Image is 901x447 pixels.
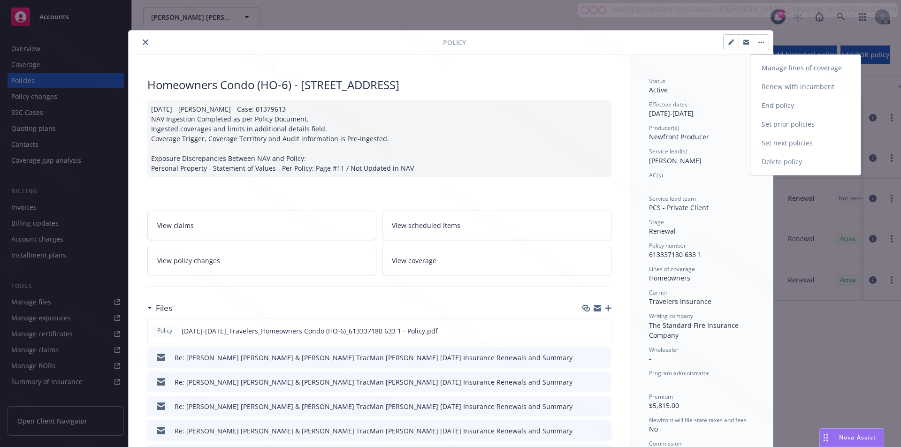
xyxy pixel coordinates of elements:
button: preview file [599,326,607,336]
div: Homeowners Condo (HO-6) - [STREET_ADDRESS] [147,77,611,93]
button: close [140,37,151,48]
h3: Files [156,302,172,314]
span: 613337180 633 1 [649,250,702,259]
button: preview file [599,426,608,436]
span: View scheduled items [392,220,460,230]
span: [DATE]-[DATE]_Travelers_Homeowners Condo (HO-6)_613337180 633 1 - Policy.pdf [182,326,438,336]
span: $5,815.00 [649,401,679,410]
span: View coverage [392,256,436,265]
button: download file [584,377,592,387]
span: - [649,354,651,363]
span: AC(s) [649,171,663,179]
a: View coverage [382,246,611,275]
span: - [649,378,651,386]
div: Re: [PERSON_NAME] [PERSON_NAME] & [PERSON_NAME] TracMan [PERSON_NAME] [DATE] Insurance Renewals a... [175,402,573,411]
span: Service lead(s) [649,147,687,155]
span: Homeowners [649,273,690,282]
button: download file [584,402,592,411]
div: [DATE] - [PERSON_NAME] - Case: 01379613 NAV Ingestion Completed as per Policy Document. Ingested ... [147,100,611,177]
span: Travelers Insurance [649,297,711,306]
span: Carrier [649,288,668,296]
span: View policy changes [157,256,220,265]
span: Newfront will file state taxes and fees [649,416,747,424]
span: [PERSON_NAME] [649,156,702,165]
span: Nova Assist [839,433,876,441]
span: Policy [155,326,174,335]
button: preview file [599,353,608,363]
span: Policy [443,38,466,47]
div: Re: [PERSON_NAME] [PERSON_NAME] & [PERSON_NAME] TracMan [PERSON_NAME] [DATE] Insurance Renewals a... [175,353,573,363]
span: Service lead team [649,195,696,203]
span: Renewal [649,227,676,235]
span: Active [649,85,668,94]
button: download file [584,426,592,436]
button: download file [584,326,591,336]
span: No [649,424,658,433]
span: - [649,180,651,189]
span: PCS - Private Client [649,203,709,212]
span: The Standard Fire Insurance Company [649,321,741,340]
button: preview file [599,377,608,387]
button: Nova Assist [819,428,884,447]
a: View policy changes [147,246,377,275]
span: Writing company [649,312,693,320]
span: Status [649,77,665,85]
div: Re: [PERSON_NAME] [PERSON_NAME] & [PERSON_NAME] TracMan [PERSON_NAME] [DATE] Insurance Renewals a... [175,426,573,436]
span: Effective dates [649,100,687,108]
span: Program administrator [649,369,709,377]
button: preview file [599,402,608,411]
div: Re: [PERSON_NAME] [PERSON_NAME] & [PERSON_NAME] TracMan [PERSON_NAME] [DATE] Insurance Renewals a... [175,377,573,387]
span: Premium [649,393,673,401]
span: View claims [157,220,194,230]
span: Policy number [649,242,686,250]
span: Lines of coverage [649,265,695,273]
span: Stage [649,218,664,226]
a: View scheduled items [382,211,611,240]
a: View claims [147,211,377,240]
span: Wholesaler [649,346,679,354]
span: Producer(s) [649,124,680,132]
div: [DATE] - [DATE] [649,100,754,118]
span: Newfront Producer [649,132,709,141]
button: download file [584,353,592,363]
div: Drag to move [820,429,832,447]
div: Files [147,302,172,314]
